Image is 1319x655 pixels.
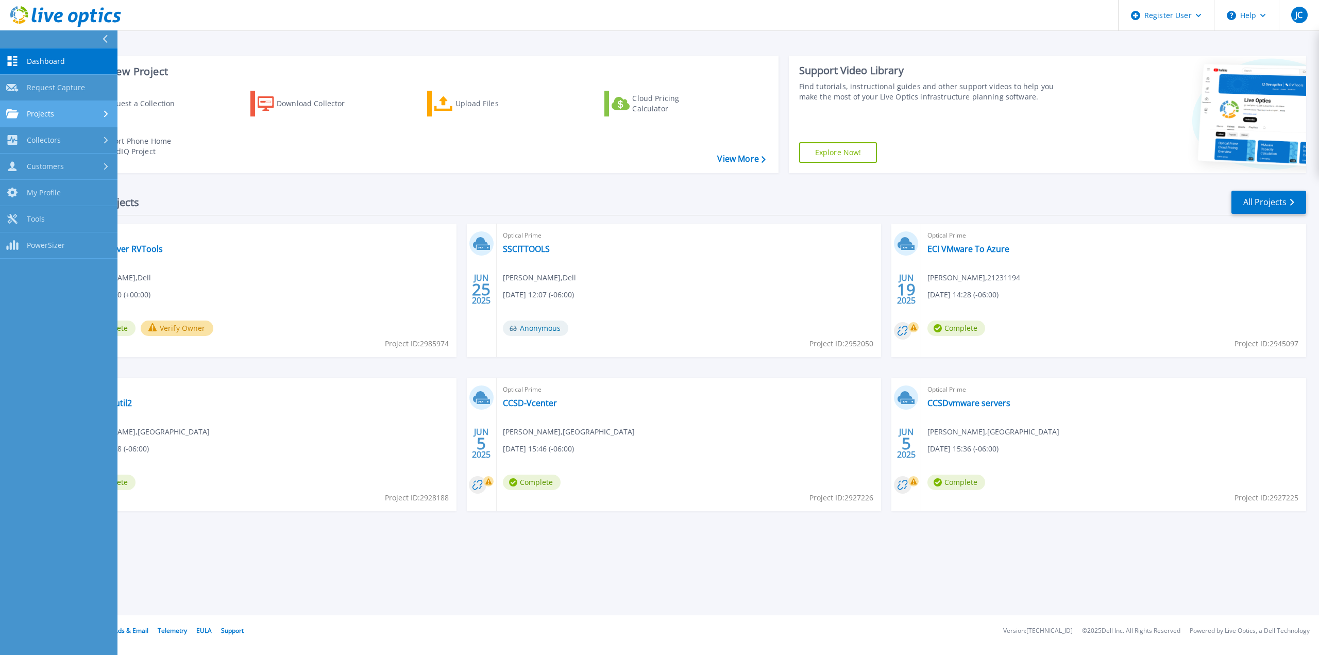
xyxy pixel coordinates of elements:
span: Request Capture [27,83,85,92]
span: Complete [503,475,561,490]
span: JC [1295,11,1303,19]
a: Upload Files [427,91,542,116]
div: Support Video Library [799,64,1067,77]
div: Import Phone Home CloudIQ Project [101,136,181,157]
a: Powder River RVTools [78,244,163,254]
li: Powered by Live Optics, a Dell Technology [1190,628,1310,634]
span: [PERSON_NAME] , [GEOGRAPHIC_DATA] [503,426,635,438]
span: [DATE] 15:46 (-06:00) [503,443,574,455]
span: Complete [927,321,985,336]
a: View More [717,154,765,164]
span: Collectors [27,136,61,145]
span: Complete [927,475,985,490]
a: Ads & Email [114,626,148,635]
span: My Profile [27,188,61,197]
span: [PERSON_NAME] , [GEOGRAPHIC_DATA] [78,426,210,438]
span: RVTools [78,230,450,241]
a: ECI VMware To Azure [927,244,1009,254]
span: Project ID: 2927226 [809,492,873,503]
span: 19 [897,285,916,294]
span: Tools [27,214,45,224]
span: 25 [472,285,491,294]
div: Request a Collection [103,93,185,114]
span: Projects [27,109,54,119]
span: Project ID: 2945097 [1235,338,1298,349]
a: CCSD-Vcenter [503,398,557,408]
span: Optical Prime [503,384,875,395]
a: Support [221,626,244,635]
a: Download Collector [250,91,365,116]
span: [DATE] 12:07 (-06:00) [503,289,574,300]
span: Optical Prime [927,230,1300,241]
a: EULA [196,626,212,635]
span: [DATE] 14:28 (-06:00) [927,289,999,300]
h3: Start a New Project [73,66,765,77]
span: 5 [902,439,911,448]
span: Project ID: 2928188 [385,492,449,503]
span: [PERSON_NAME] , [GEOGRAPHIC_DATA] [927,426,1059,438]
a: All Projects [1231,191,1306,214]
div: Download Collector [277,93,359,114]
span: PowerSizer [27,241,65,250]
div: Cloud Pricing Calculator [632,93,715,114]
li: © 2025 Dell Inc. All Rights Reserved [1082,628,1180,634]
a: Cloud Pricing Calculator [604,91,719,116]
span: Dashboard [27,57,65,66]
span: Optical Prime [927,384,1300,395]
li: Version: [TECHNICAL_ID] [1003,628,1073,634]
button: Verify Owner [141,321,213,336]
a: Telemetry [158,626,187,635]
span: Customers [27,162,64,171]
span: Project ID: 2927225 [1235,492,1298,503]
span: Project ID: 2952050 [809,338,873,349]
div: JUN 2025 [897,271,916,308]
span: [PERSON_NAME] , Dell [503,272,576,283]
a: CCSDvmware servers [927,398,1010,408]
a: Explore Now! [799,142,877,163]
span: Anonymous [503,321,568,336]
a: SSCITTOOLS [503,244,550,254]
a: Request a Collection [73,91,188,116]
span: Project ID: 2985974 [385,338,449,349]
span: Optical Prime [503,230,875,241]
span: [DATE] 15:36 (-06:00) [927,443,999,455]
span: Optical Prime [78,384,450,395]
div: JUN 2025 [471,425,491,462]
span: [PERSON_NAME] , 21231194 [927,272,1020,283]
span: 5 [477,439,486,448]
div: Find tutorials, instructional guides and other support videos to help you make the most of your L... [799,81,1067,102]
div: JUN 2025 [897,425,916,462]
div: Upload Files [455,93,538,114]
div: JUN 2025 [471,271,491,308]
